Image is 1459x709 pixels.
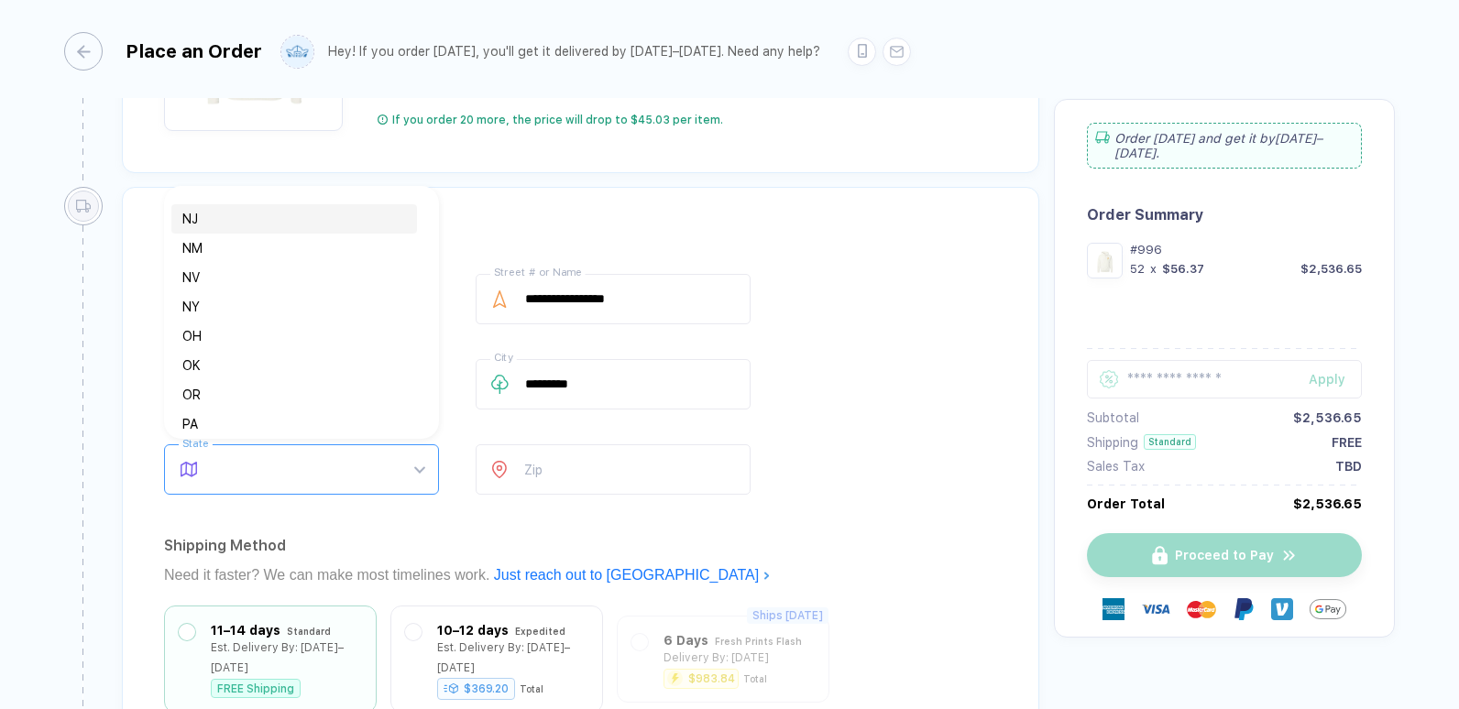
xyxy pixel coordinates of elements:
[171,234,417,263] div: NM
[1087,435,1138,450] div: Shipping
[1092,247,1118,274] img: 8af9c53c-ae26-4568-98b8-85b8df5afac9_nt_front_1753204153156.jpg
[1286,360,1362,398] button: Apply
[1293,496,1362,511] div: $2,536.65
[1233,598,1255,620] img: Paypal
[1162,262,1204,276] div: $56.37
[171,292,417,322] div: NY
[1130,262,1145,276] div: 52
[1271,598,1293,620] img: Venmo
[1087,410,1139,425] div: Subtotal
[437,678,515,700] div: $369.20
[437,638,588,678] div: Est. Delivery By: [DATE]–[DATE]
[392,113,723,127] div: If you order 20 more, the price will drop to $45.03 per item.
[494,567,771,583] a: Just reach out to [GEOGRAPHIC_DATA]
[1332,435,1362,450] div: FREE
[328,44,820,60] div: Hey! If you order [DATE], you'll get it delivered by [DATE]–[DATE]. Need any help?
[182,209,406,229] div: NJ
[1144,434,1196,450] div: Standard
[182,414,406,434] div: PA
[1300,262,1362,276] div: $2,536.65
[1087,459,1145,474] div: Sales Tax
[1187,594,1216,624] img: master-card
[211,638,362,678] div: Est. Delivery By: [DATE]–[DATE]
[515,621,565,641] div: Expedited
[520,683,543,694] div: Total
[1102,598,1124,620] img: express
[281,36,313,68] img: user profile
[171,322,417,351] div: OH
[211,620,280,640] div: 11–14 days
[171,351,417,380] div: OK
[126,40,262,62] div: Place an Order
[437,620,509,640] div: 10–12 days
[1310,591,1346,627] img: GPay
[1130,243,1362,256] div: #996
[179,620,362,698] div: 11–14 days StandardEst. Delivery By: [DATE]–[DATE]FREE Shipping
[211,679,301,698] div: FREE Shipping
[171,263,417,292] div: NV
[1141,594,1170,624] img: visa
[182,385,406,405] div: OR
[1087,206,1362,224] div: Order Summary
[1148,262,1158,276] div: x
[164,561,997,590] div: Need it faster? We can make most timelines work.
[164,215,997,245] div: Add Shipping Details
[182,326,406,346] div: OH
[287,621,331,641] div: Standard
[182,297,406,317] div: NY
[182,267,406,288] div: NV
[164,531,997,561] div: Shipping Method
[171,380,417,409] div: OR
[182,355,406,376] div: OK
[171,204,417,234] div: NJ
[1087,496,1165,511] div: Order Total
[1293,410,1362,425] div: $2,536.65
[1335,459,1362,474] div: TBD
[182,238,406,258] div: NM
[1309,372,1362,387] div: Apply
[405,620,588,698] div: 10–12 days ExpeditedEst. Delivery By: [DATE]–[DATE]$369.20Total
[1087,123,1362,169] div: Order [DATE] and get it by [DATE]–[DATE] .
[171,409,417,439] div: PA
